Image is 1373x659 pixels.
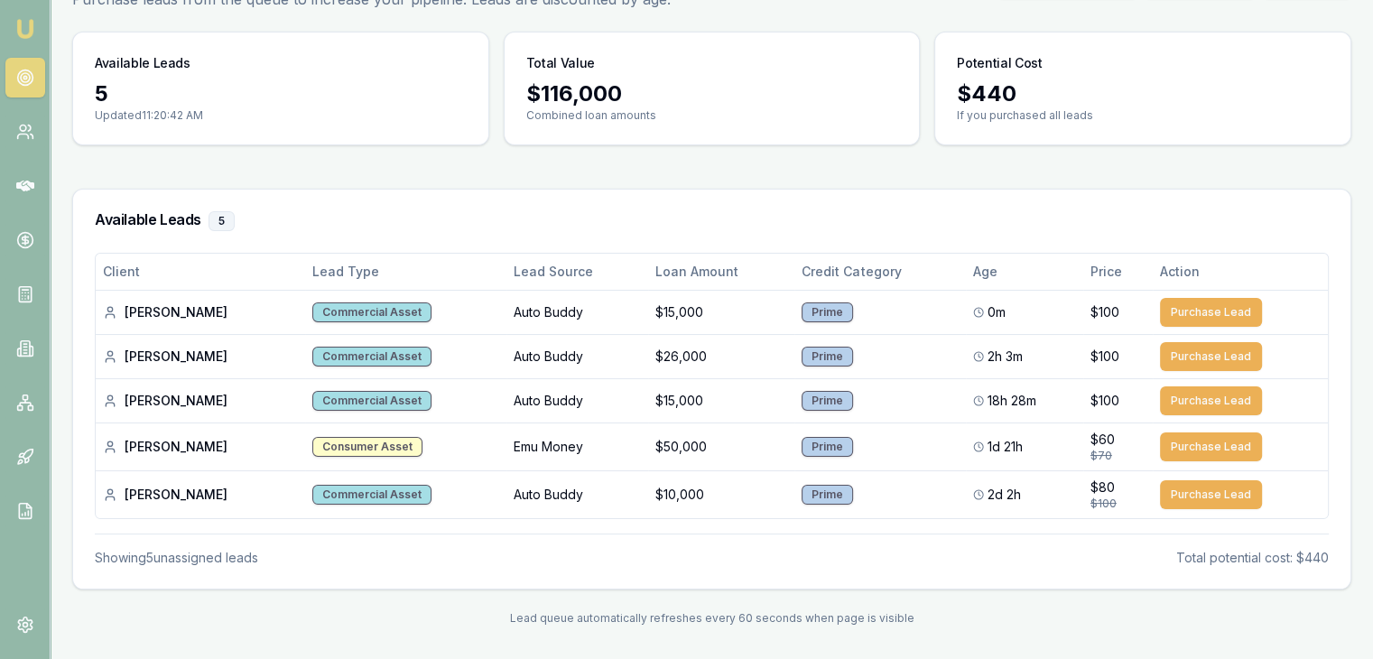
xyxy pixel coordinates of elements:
td: $26,000 [648,334,795,378]
span: 18h 28m [988,392,1036,410]
button: Purchase Lead [1160,386,1262,415]
td: $15,000 [648,290,795,334]
span: $100 [1090,348,1119,366]
div: $100 [1090,497,1146,511]
span: $100 [1090,303,1119,321]
h3: Potential Cost [957,54,1042,72]
th: Age [966,254,1083,290]
th: Lead Type [305,254,506,290]
span: 2h 3m [988,348,1023,366]
h3: Total Value [526,54,595,72]
td: Auto Buddy [506,470,648,518]
div: Commercial Asset [312,391,431,411]
div: [PERSON_NAME] [103,348,298,366]
div: 5 [95,79,467,108]
div: Total potential cost: $440 [1176,549,1329,567]
div: [PERSON_NAME] [103,392,298,410]
th: Price [1083,254,1153,290]
div: $70 [1090,449,1146,463]
button: Purchase Lead [1160,342,1262,371]
h3: Available Leads [95,211,1329,231]
div: $ 440 [957,79,1329,108]
div: Prime [802,302,853,322]
div: Commercial Asset [312,485,431,505]
th: Credit Category [794,254,966,290]
th: Action [1153,254,1328,290]
th: Client [96,254,305,290]
div: [PERSON_NAME] [103,303,298,321]
div: $ 116,000 [526,79,898,108]
img: emu-icon-u.png [14,18,36,40]
div: Consumer Asset [312,437,422,457]
span: $60 [1090,431,1115,449]
td: $50,000 [648,422,795,470]
div: 5 [209,211,235,231]
td: Auto Buddy [506,378,648,422]
td: Auto Buddy [506,334,648,378]
div: Commercial Asset [312,302,431,322]
div: Prime [802,391,853,411]
div: Prime [802,347,853,367]
button: Purchase Lead [1160,432,1262,461]
th: Lead Source [506,254,648,290]
td: $10,000 [648,470,795,518]
div: Showing 5 unassigned lead s [95,549,258,567]
span: 0m [988,303,1006,321]
td: $15,000 [648,378,795,422]
div: [PERSON_NAME] [103,486,298,504]
button: Purchase Lead [1160,298,1262,327]
td: Auto Buddy [506,290,648,334]
p: Updated 11:20:42 AM [95,108,467,123]
td: Emu Money [506,422,648,470]
span: $100 [1090,392,1119,410]
span: 2d 2h [988,486,1021,504]
h3: Available Leads [95,54,190,72]
div: Prime [802,485,853,505]
span: 1d 21h [988,438,1023,456]
th: Loan Amount [648,254,795,290]
button: Purchase Lead [1160,480,1262,509]
div: Lead queue automatically refreshes every 60 seconds when page is visible [72,611,1351,626]
p: Combined loan amounts [526,108,898,123]
div: Commercial Asset [312,347,431,367]
div: [PERSON_NAME] [103,438,298,456]
div: Prime [802,437,853,457]
p: If you purchased all leads [957,108,1329,123]
span: $80 [1090,478,1115,497]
